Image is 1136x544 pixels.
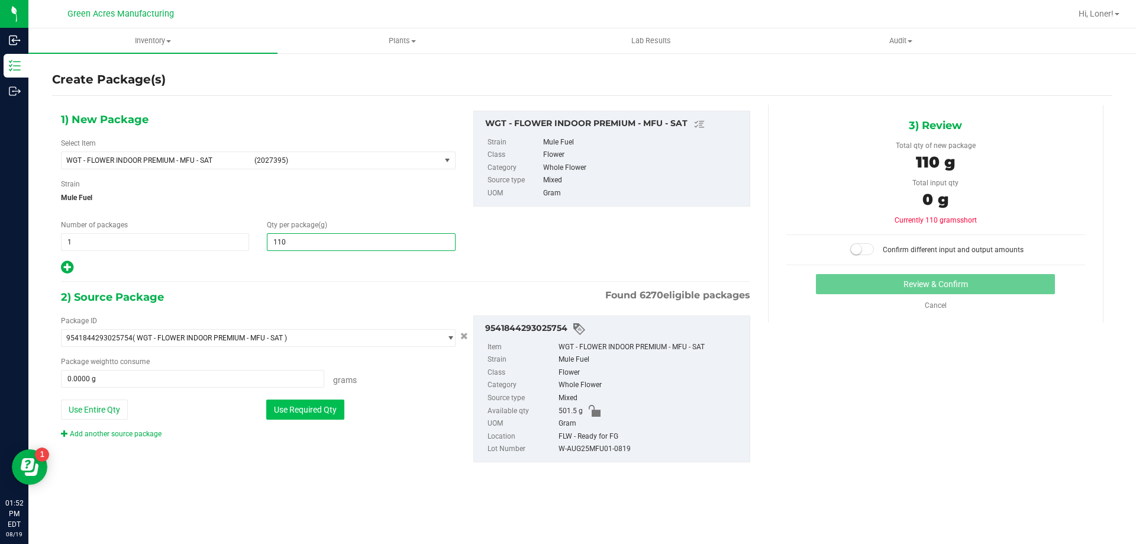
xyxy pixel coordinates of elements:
[922,190,948,209] span: 0 g
[559,341,744,354] div: WGT - FLOWER INDOOR PREMIUM - MFU - SAT
[485,117,744,131] div: WGT - FLOWER INDOOR PREMIUM - MFU - SAT
[559,417,744,430] div: Gram
[488,353,556,366] label: Strain
[559,379,744,392] div: Whole Flower
[91,358,112,366] span: weight
[559,405,583,418] span: 501.5 g
[640,289,663,301] span: 6270
[62,371,324,387] input: 0.0000 g
[488,136,541,149] label: Strain
[61,288,164,306] span: 2) Source Package
[559,430,744,443] div: FLW - Ready for FG
[440,330,455,346] span: select
[925,301,947,310] a: Cancel
[488,379,556,392] label: Category
[912,179,958,187] span: Total input qty
[61,138,96,149] label: Select Item
[440,152,455,169] span: select
[615,36,687,46] span: Lab Results
[12,449,47,485] iframe: Resource center
[896,141,976,150] span: Total qty of new package
[28,36,277,46] span: Inventory
[488,187,541,200] label: UOM
[61,111,149,128] span: 1) New Package
[488,417,556,430] label: UOM
[559,443,744,456] div: W-AUG25MFU01-0819
[457,328,472,345] button: Cancel button
[485,322,744,336] div: 9541844293025754
[559,366,744,379] div: Flower
[61,221,128,229] span: Number of packages
[916,153,955,172] span: 110 g
[66,156,247,165] span: WGT - FLOWER INDOOR PREMIUM - MFU - SAT
[61,430,162,438] a: Add another source package
[605,288,750,302] span: Found eligible packages
[909,117,962,134] span: 3) Review
[543,174,743,187] div: Mixed
[895,216,977,224] span: Currently 110 grams
[318,221,327,229] span: (g)
[67,9,174,19] span: Green Acres Manufacturing
[28,28,277,53] a: Inventory
[543,149,743,162] div: Flower
[61,400,128,420] button: Use Entire Qty
[61,358,150,366] span: Package to consume
[133,334,287,342] span: ( WGT - FLOWER INDOOR PREMIUM - MFU - SAT )
[277,28,527,53] a: Plants
[488,392,556,405] label: Source type
[488,341,556,354] label: Item
[5,498,23,530] p: 01:52 PM EDT
[559,392,744,405] div: Mixed
[35,448,49,462] iframe: Resource center unread badge
[266,400,344,420] button: Use Required Qty
[9,34,21,46] inline-svg: Inbound
[883,246,1024,254] span: Confirm different input and output amounts
[254,156,435,165] span: (2027395)
[9,60,21,72] inline-svg: Inventory
[488,149,541,162] label: Class
[543,162,743,175] div: Whole Flower
[777,36,1025,46] span: Audit
[488,174,541,187] label: Source type
[62,234,248,250] input: 1
[278,36,526,46] span: Plants
[5,530,23,539] p: 08/19
[52,71,166,88] h4: Create Package(s)
[543,136,743,149] div: Mule Fuel
[488,443,556,456] label: Lot Number
[960,216,977,224] span: short
[66,334,133,342] span: 9541844293025754
[61,179,80,189] label: Strain
[61,189,456,207] span: Mule Fuel
[543,187,743,200] div: Gram
[488,430,556,443] label: Location
[333,375,357,385] span: Grams
[816,274,1055,294] button: Review & Confirm
[9,85,21,97] inline-svg: Outbound
[488,405,556,418] label: Available qty
[488,366,556,379] label: Class
[61,317,97,325] span: Package ID
[527,28,776,53] a: Lab Results
[776,28,1025,53] a: Audit
[61,266,73,274] span: Add new output
[559,353,744,366] div: Mule Fuel
[267,221,327,229] span: Qty per package
[488,162,541,175] label: Category
[1079,9,1114,18] span: Hi, Loner!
